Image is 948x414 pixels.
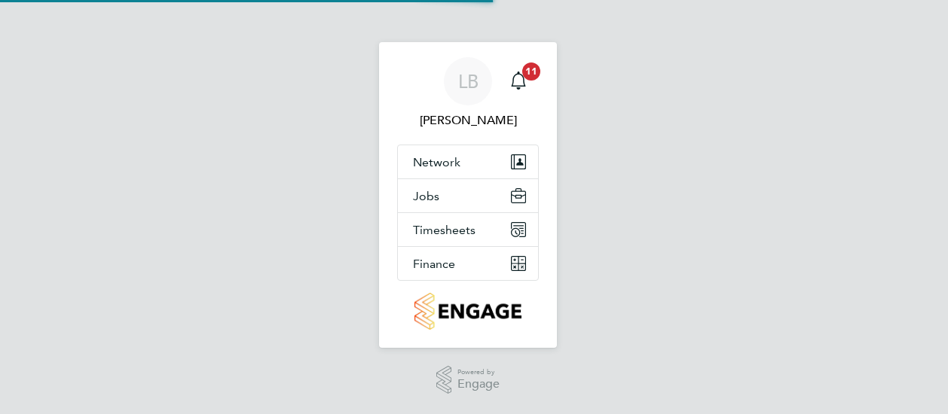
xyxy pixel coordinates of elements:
span: Finance [413,257,455,271]
button: Timesheets [398,213,538,246]
span: Engage [457,378,500,391]
a: Powered byEngage [436,366,500,394]
button: Network [398,145,538,178]
span: Network [413,155,460,169]
span: 11 [522,62,540,81]
a: 11 [503,57,534,105]
span: LB [458,72,479,91]
button: Jobs [398,179,538,212]
span: Powered by [457,366,500,379]
span: Louise Barnes [397,111,539,129]
a: LB[PERSON_NAME] [397,57,539,129]
span: Timesheets [413,223,476,237]
nav: Main navigation [379,42,557,348]
span: Jobs [413,189,439,203]
img: countryside-properties-logo-retina.png [414,293,521,330]
button: Finance [398,247,538,280]
a: Go to home page [397,293,539,330]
